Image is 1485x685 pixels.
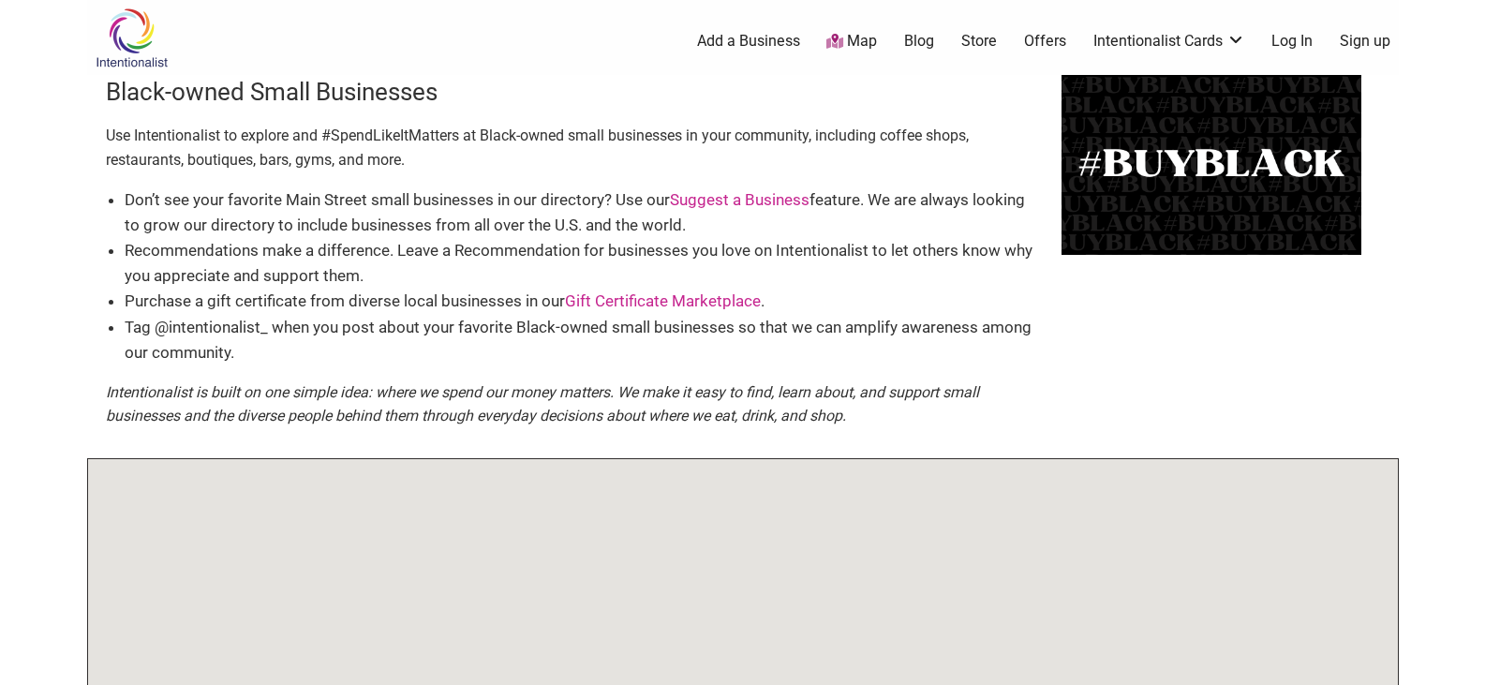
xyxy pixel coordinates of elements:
[1062,75,1361,255] img: BuyBlack-500x300-1.png
[1024,31,1066,52] a: Offers
[1271,31,1313,52] a: Log In
[106,383,979,425] em: Intentionalist is built on one simple idea: where we spend our money matters. We make it easy to ...
[904,31,934,52] a: Blog
[826,31,877,52] a: Map
[87,7,176,68] img: Intentionalist
[125,187,1043,238] li: Don’t see your favorite Main Street small businesses in our directory? Use our feature. We are al...
[1340,31,1390,52] a: Sign up
[125,289,1043,314] li: Purchase a gift certificate from diverse local businesses in our .
[670,190,809,209] a: Suggest a Business
[125,238,1043,289] li: Recommendations make a difference. Leave a Recommendation for businesses you love on Intentionali...
[961,31,997,52] a: Store
[1093,31,1245,52] a: Intentionalist Cards
[106,124,1043,171] p: Use Intentionalist to explore and #SpendLikeItMatters at Black-owned small businesses in your com...
[125,315,1043,365] li: Tag @intentionalist_ when you post about your favorite Black-owned small businesses so that we ca...
[565,291,761,310] a: Gift Certificate Marketplace
[697,31,800,52] a: Add a Business
[106,75,1043,109] h3: Black-owned Small Businesses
